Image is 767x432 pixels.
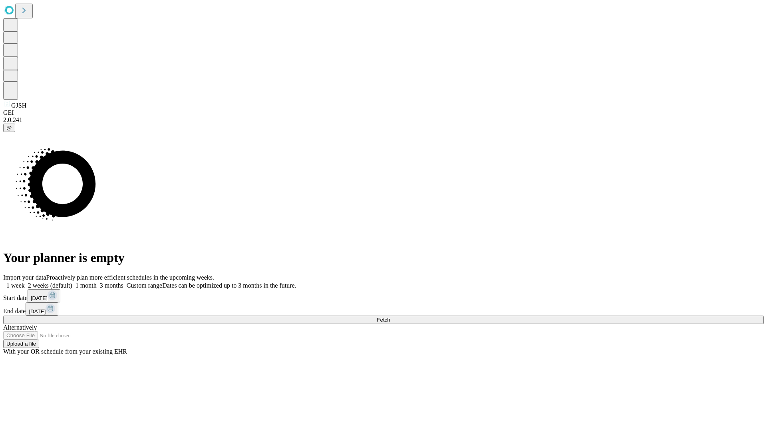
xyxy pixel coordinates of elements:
span: 3 months [100,282,123,289]
span: Fetch [377,317,390,323]
span: Proactively plan more efficient schedules in the upcoming weeks. [46,274,214,281]
div: 2.0.241 [3,116,764,124]
span: Custom range [127,282,162,289]
div: End date [3,302,764,316]
div: Start date [3,289,764,302]
h1: Your planner is empty [3,250,764,265]
button: [DATE] [26,302,58,316]
button: [DATE] [28,289,60,302]
span: Dates can be optimized up to 3 months in the future. [162,282,296,289]
span: [DATE] [29,308,46,314]
span: 2 weeks (default) [28,282,72,289]
span: Alternatively [3,324,37,331]
span: [DATE] [31,295,48,301]
span: 1 week [6,282,25,289]
span: Import your data [3,274,46,281]
div: GEI [3,109,764,116]
span: @ [6,125,12,131]
span: With your OR schedule from your existing EHR [3,348,127,355]
button: Fetch [3,316,764,324]
span: 1 month [76,282,97,289]
span: GJSH [11,102,26,109]
button: @ [3,124,15,132]
button: Upload a file [3,340,39,348]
